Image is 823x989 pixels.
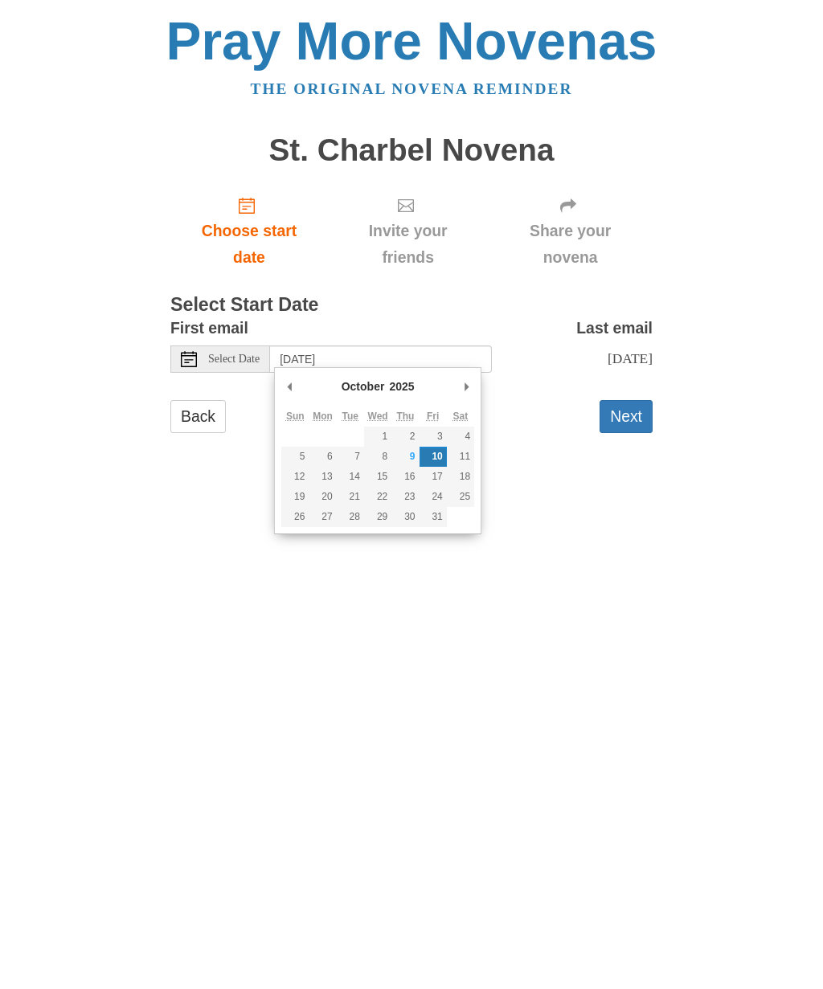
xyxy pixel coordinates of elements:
button: 21 [337,487,364,507]
button: 23 [391,487,419,507]
a: Choose start date [170,183,328,279]
button: 7 [337,447,364,467]
button: 9 [391,447,419,467]
a: Pray More Novenas [166,11,657,71]
button: 28 [337,507,364,527]
button: 10 [420,447,447,467]
h3: Select Start Date [170,295,653,316]
span: Select Date [208,354,260,365]
button: 30 [391,507,419,527]
button: 5 [281,447,309,467]
button: 20 [309,487,336,507]
button: 18 [447,467,474,487]
button: Next Month [458,374,474,398]
button: 12 [281,467,309,487]
abbr: Wednesday [368,411,388,422]
button: 17 [420,467,447,487]
span: Invite your friends [344,218,472,271]
button: 1 [364,427,391,447]
button: 26 [281,507,309,527]
a: Back [170,400,226,433]
button: 4 [447,427,474,447]
button: 16 [391,467,419,487]
input: Use the arrow keys to pick a date [270,345,492,373]
a: The original novena reminder [251,80,573,97]
button: 6 [309,447,336,467]
button: 11 [447,447,474,467]
button: 19 [281,487,309,507]
button: 22 [364,487,391,507]
abbr: Friday [427,411,439,422]
div: 2025 [387,374,416,398]
button: 31 [420,507,447,527]
button: Next [600,400,653,433]
label: First email [170,315,248,341]
span: Share your novena [504,218,637,271]
span: [DATE] [608,350,653,366]
button: 3 [420,427,447,447]
abbr: Thursday [396,411,414,422]
button: 27 [309,507,336,527]
button: 29 [364,507,391,527]
label: Last email [576,315,653,341]
abbr: Monday [313,411,333,422]
h1: St. Charbel Novena [170,133,653,168]
button: 2 [391,427,419,447]
button: 13 [309,467,336,487]
button: Previous Month [281,374,297,398]
button: 24 [420,487,447,507]
button: 8 [364,447,391,467]
abbr: Sunday [286,411,305,422]
div: October [339,374,387,398]
button: 15 [364,467,391,487]
button: 25 [447,487,474,507]
div: Click "Next" to confirm your start date first. [488,183,653,279]
div: Click "Next" to confirm your start date first. [328,183,488,279]
abbr: Saturday [453,411,469,422]
abbr: Tuesday [342,411,358,422]
button: 14 [337,467,364,487]
span: Choose start date [186,218,312,271]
